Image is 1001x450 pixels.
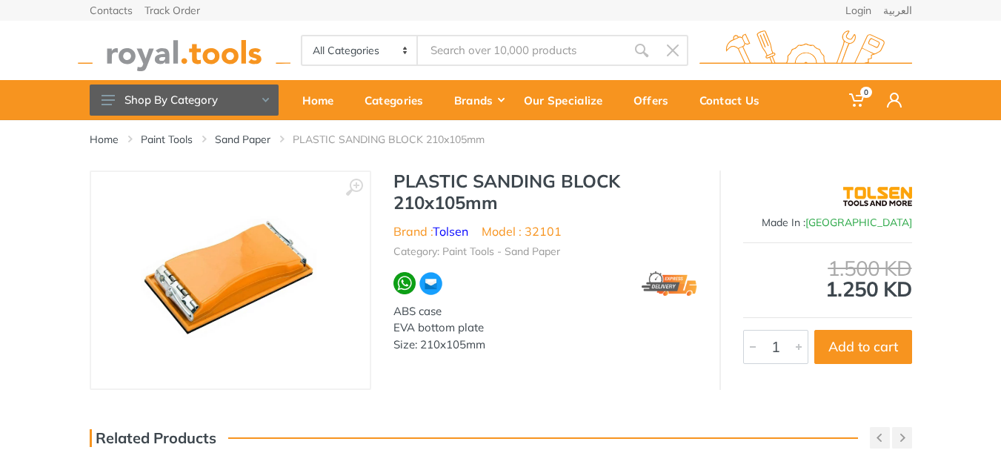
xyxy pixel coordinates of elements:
a: Login [845,5,871,16]
a: Offers [623,80,689,120]
a: Sand Paper [215,132,270,147]
div: Contact Us [689,85,780,116]
div: 1.500 KD [743,258,912,279]
a: Categories [354,80,444,120]
div: 1.250 KD [743,258,912,300]
div: EVA bottom plate Size: 210x105mm [393,320,697,353]
div: Home [292,85,354,116]
img: ma.webp [419,271,443,296]
a: Track Order [144,5,200,16]
img: Tolsen [843,178,912,215]
a: 0 [839,80,877,120]
li: Model : 32101 [482,222,562,240]
a: Contacts [90,5,133,16]
li: PLASTIC SANDING BLOCK 210x105mm [293,132,507,147]
div: Offers [623,85,689,116]
a: Our Specialize [513,80,623,120]
span: [GEOGRAPHIC_DATA] [805,216,912,229]
div: Brands [444,85,513,116]
span: 0 [860,87,872,98]
h1: PLASTIC SANDING BLOCK 210x105mm [393,171,697,214]
li: Category: Paint Tools - Sand Paper [393,244,560,259]
a: Tolsen [433,224,468,239]
h3: Related Products [90,429,216,447]
select: Category [302,36,419,64]
nav: breadcrumb [90,132,912,147]
button: Shop By Category [90,85,279,116]
a: العربية [883,5,912,16]
div: Categories [354,85,444,116]
button: Add to cart [814,330,912,364]
div: Made In : [743,215,912,231]
li: Brand : [393,222,468,240]
img: wa.webp [393,272,416,294]
a: Home [90,132,119,147]
img: royal.tools Logo [699,30,912,71]
img: Royal Tools - PLASTIC SANDING BLOCK 210x105mm [127,187,332,374]
input: Site search [418,35,625,66]
img: royal.tools Logo [78,30,290,71]
div: Our Specialize [513,85,623,116]
img: express.png [642,271,697,296]
a: Home [292,80,354,120]
a: Paint Tools [141,132,193,147]
div: ABS case [393,303,697,320]
a: Contact Us [689,80,780,120]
